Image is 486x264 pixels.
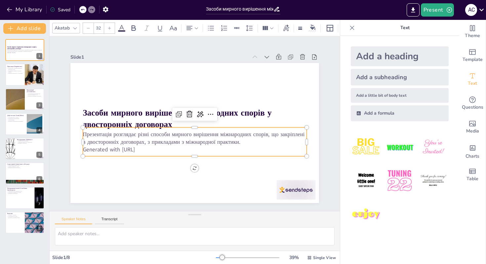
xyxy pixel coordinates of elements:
[50,7,70,13] div: Saved
[351,105,449,121] div: Add a formula
[7,163,42,165] p: Слідчі комісії (Commissions of Inquiry)
[261,23,275,33] div: Column Count
[308,25,318,31] div: Background color
[27,94,42,96] p: Угода між Україною та ЄС
[418,165,449,196] img: 6.jpeg
[5,138,44,160] div: 5
[5,113,44,135] div: 4
[7,46,37,50] strong: Засоби мирного вирішення міжнародних спорів у двосторонніх договорах
[36,176,42,182] div: 6
[313,255,336,260] span: Single View
[421,3,454,17] button: Present
[7,68,23,70] p: Переговори є основним механізмом вирішення спорів
[459,163,486,187] div: Add a table
[407,3,420,17] button: Export to PowerPoint
[7,191,33,192] p: Рекомендації щодо вирішення спору
[7,115,25,117] p: Добрі послуги (Good Offices)
[7,167,42,169] p: Важливість фактологічної бази
[286,254,302,261] div: 39 %
[351,132,382,163] img: 1.jpeg
[351,88,449,103] div: Add a little bit of body text
[459,68,486,91] div: Add text boxes
[465,32,480,39] span: Theme
[351,69,449,85] div: Add a subheading
[5,64,44,85] div: 2
[7,117,25,118] p: Залучення третьої сторони
[7,52,42,53] p: Generated with [URL]
[70,54,248,60] div: Slide 1
[36,53,42,59] div: 1
[459,44,486,68] div: Add ready made slides
[95,217,124,224] button: Transcript
[36,226,42,232] div: 8
[5,187,44,209] div: 7
[55,217,92,224] button: Speaker Notes
[206,4,273,14] input: Insert title
[7,166,42,167] p: Гаазька конвенція як основа
[384,132,415,163] img: 2.jpeg
[463,56,483,63] span: Template
[5,212,44,234] div: 8
[5,4,45,15] button: My Library
[7,70,23,73] p: Договір між Україною і Китаєм як приклад
[357,20,453,36] p: Text
[7,65,23,67] p: Переговори (Negotiations)
[384,165,415,196] img: 5.jpeg
[459,20,486,44] div: Change the overall theme
[466,175,478,183] span: Table
[7,216,23,217] p: Різноманітність засобів
[7,50,42,52] p: Презентація розглядає різні способи мирного вирішення міжнародних спорів, що закріплені в двостор...
[36,102,42,108] div: 3
[7,193,33,194] p: Важливість компромісів
[17,138,42,140] p: Посередництво (Mediation)
[52,254,216,261] div: Slide 1 / 8
[5,88,44,110] div: 3
[83,130,307,146] p: Презентація розглядає різні способи мирного вирішення міжнародних спорів, що закріплені в двостор...
[281,23,291,33] div: Text effects
[53,24,71,32] div: Akatab
[7,121,25,122] p: Важливість нейтральних посередників
[297,23,304,33] div: Border settings
[465,4,477,16] div: А С
[36,152,42,158] div: 5
[7,214,23,216] p: Гнучкість у підходах
[7,217,23,218] p: Важливість підтримання миру
[36,201,42,207] div: 7
[27,95,42,97] p: Важливість попередніх обговорень
[36,78,42,84] div: 2
[27,89,42,93] p: Консультації (Consultations)
[459,115,486,139] div: Add images, graphics, shapes or video
[466,153,479,160] span: Charts
[325,23,335,33] div: Layout
[36,127,42,133] div: 4
[5,162,44,184] div: 6
[17,142,42,144] p: Важливість компромісу
[7,73,23,74] p: Важливість відкритості у переговорах
[468,80,477,87] span: Text
[7,165,42,166] p: Розслідування обставин спору
[7,118,25,121] p: Договори про транскордонне співробітництво
[418,132,449,163] img: 3.jpeg
[462,104,483,111] span: Questions
[466,128,479,135] span: Media
[83,107,272,130] strong: Засоби мирного вирішення міжнародних спорів у двосторонніх договорах
[459,139,486,163] div: Add charts and graphs
[459,91,486,115] div: Get real-time input from your audience
[17,140,42,141] p: Активна роль посередника
[351,199,382,230] img: 7.jpeg
[7,212,23,214] p: Висновки
[27,93,42,94] p: Консультації як початковий етап
[83,146,307,153] p: Generated with [URL]
[3,23,46,34] button: Add slide
[7,187,33,191] p: Погоджувальні комісії (Conciliation Commissions)
[17,141,42,143] p: Угода між Україною та Словаччиною
[465,3,477,17] button: А С
[351,46,449,66] div: Add a heading
[5,39,44,61] div: 1
[7,192,33,193] p: Європейська конвенція як основа
[351,165,382,196] img: 4.jpeg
